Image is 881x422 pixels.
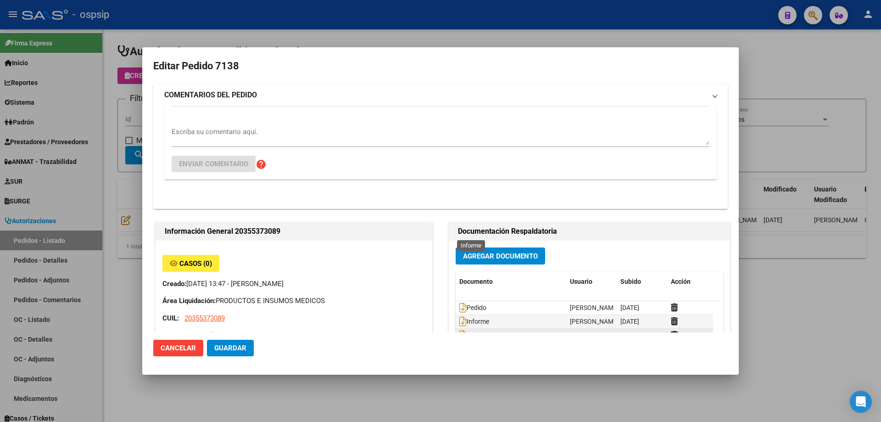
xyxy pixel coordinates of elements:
[620,278,641,285] span: Subido
[667,272,713,292] datatable-header-cell: Acción
[164,90,257,101] strong: COMENTARIOS DEL PEDIDO
[850,391,872,413] div: Open Intercom Messenger
[456,248,545,264] button: Agregar Documento
[184,314,225,322] span: 20355373089
[179,259,212,268] span: Casos (0)
[570,318,619,325] span: [PERSON_NAME]
[153,106,728,208] div: COMENTARIOS DEL PEDIDO
[458,226,721,237] h2: Documentación Respaldatoria
[463,252,538,260] span: Agregar Documento
[671,278,691,285] span: Acción
[566,272,617,292] datatable-header-cell: Usuario
[459,278,493,285] span: Documento
[172,156,256,172] button: Enviar comentario
[162,279,425,289] p: [DATE] 13:47 - [PERSON_NAME]
[620,304,639,311] span: [DATE]
[153,84,728,106] mat-expansion-panel-header: COMENTARIOS DEL PEDIDO
[214,344,246,352] span: Guardar
[153,57,728,75] h2: Editar Pedido 7138
[456,272,566,292] datatable-header-cell: Documento
[620,332,639,339] span: [DATE]
[153,340,203,356] button: Cancelar
[162,297,216,305] strong: Área Liquidación:
[459,332,489,339] span: Informe
[570,304,619,311] span: [PERSON_NAME]
[179,160,248,168] span: Enviar comentario
[165,226,423,237] h2: Información General 20355373089
[162,280,186,288] strong: Creado:
[162,296,425,306] p: PRODUCTOS E INSUMOS MEDICOS
[162,330,425,341] p: Titular
[162,255,219,272] button: Casos (0)
[207,340,254,356] button: Guardar
[162,331,200,339] strong: Parentesco:
[459,318,489,325] span: Informe
[617,272,667,292] datatable-header-cell: Subido
[256,159,267,170] mat-icon: help
[570,278,592,285] span: Usuario
[570,332,619,339] span: [PERSON_NAME]
[620,318,639,325] span: [DATE]
[459,304,486,311] span: Pedido
[161,344,196,352] span: Cancelar
[162,314,179,322] strong: CUIL:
